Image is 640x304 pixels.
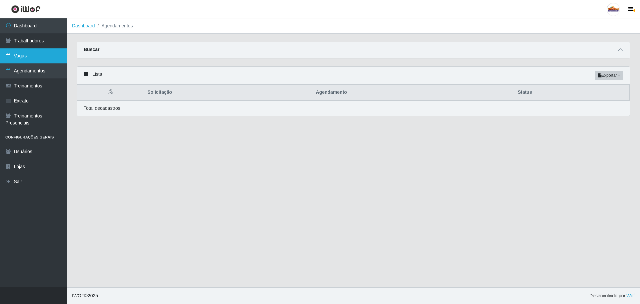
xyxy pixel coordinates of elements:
[143,85,312,100] th: Solicitação
[72,293,84,298] span: IWOF
[514,85,629,100] th: Status
[595,71,623,80] button: Exportar
[72,23,95,28] a: Dashboard
[77,67,630,84] div: Lista
[95,22,133,29] li: Agendamentos
[312,85,514,100] th: Agendamento
[84,105,122,112] p: Total de cadastros.
[84,47,99,52] strong: Buscar
[11,5,41,13] img: CoreUI Logo
[625,293,635,298] a: iWof
[67,18,640,34] nav: breadcrumb
[589,292,635,299] span: Desenvolvido por
[72,292,99,299] span: © 2025 .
